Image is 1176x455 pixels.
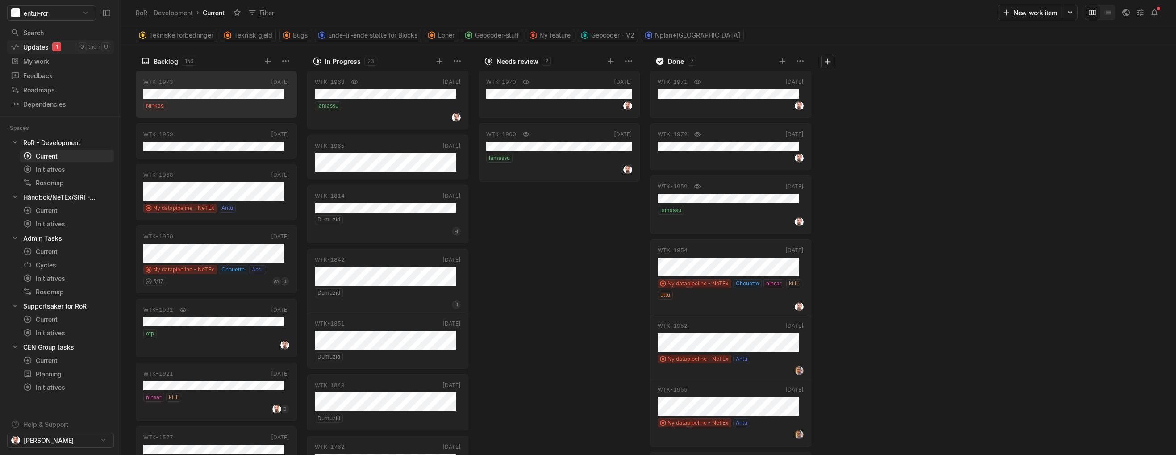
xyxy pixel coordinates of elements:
[479,123,640,182] a: WTK-1960[DATE]lamassu
[20,204,114,217] a: Current
[136,68,297,121] div: WTK-1973[DATE]Ninkasi
[136,363,297,421] a: WTK-1921[DATE]ninsarkililiEI
[10,124,40,133] div: Spaces
[23,383,110,392] div: Initiatives
[182,57,196,66] div: 156
[23,165,110,174] div: Initiatives
[136,123,297,159] a: WTK-1969[DATE]
[317,102,338,110] span: lamassu
[650,123,811,170] a: WTK-1972[DATE]
[1085,5,1115,20] div: board and list toggle
[658,246,688,255] div: WTK-1954
[479,68,640,121] div: WTK-1970[DATE]
[785,130,804,138] div: [DATE]
[87,42,101,51] div: then
[24,436,74,445] span: [PERSON_NAME]
[315,78,345,86] div: WTK-1963
[7,40,114,54] a: Updates1gthenu
[795,302,804,311] img: 2fd66e39-8f6d-4667-9587-2bf3f143abb4.jpeg
[252,266,263,274] span: Antu
[736,355,747,363] span: Antu
[591,29,634,42] span: Geocoder - V2
[658,322,688,330] div: WTK-1952
[7,97,114,111] a: Dependencies
[7,136,114,149] a: RoR - Development
[271,78,289,86] div: [DATE]
[272,405,281,413] img: 2fd66e39-8f6d-4667-9587-2bf3f143abb4.jpeg
[364,57,377,66] div: 23
[1100,5,1115,20] button: Change to mode list_view
[496,57,538,66] div: Needs review
[315,320,345,328] div: WTK-1851
[20,326,114,339] a: Initiatives
[136,299,297,357] a: WTK-1962[DATE]otp
[23,247,110,256] div: Current
[785,322,804,330] div: [DATE]
[442,78,461,86] div: [DATE]
[7,83,114,96] a: Roadmaps
[307,132,468,182] div: WTK-1965[DATE]
[23,219,110,229] div: Initiatives
[479,71,640,118] a: WTK-1970[DATE]
[539,29,571,42] span: Ny feature
[442,256,461,264] div: [DATE]
[153,277,163,285] span: 5 / 17
[650,312,811,385] div: WTK-1952[DATE]Ny datapipeline - NeTExAntu
[795,154,804,163] img: 2fd66e39-8f6d-4667-9587-2bf3f143abb4.jpeg
[23,138,80,147] div: RoR - Development
[795,430,804,439] img: profilbilde.png
[23,234,62,243] div: Admin Tasks
[325,57,361,66] div: In Progress
[271,171,289,179] div: [DATE]
[317,289,340,297] span: Dumuzid
[489,154,510,162] span: lamassu
[315,443,345,451] div: WTK-1762
[20,272,114,284] a: Initiatives
[146,393,162,401] span: ninsar
[486,78,516,86] div: WTK-1970
[7,433,114,448] button: [PERSON_NAME]
[293,29,308,42] span: Bugs
[78,42,87,51] kbd: g
[23,206,110,215] div: Current
[221,204,233,212] span: Antu
[785,78,804,86] div: [DATE]
[542,57,551,66] div: 2
[153,204,214,212] span: Ny datapipeline - NeTEx
[650,376,811,449] div: WTK-1955[DATE]Ny datapipeline - NeTExAntu
[271,233,289,241] div: [DATE]
[23,260,98,270] div: Cycles
[7,191,114,203] a: Håndbok/NeTEx/SIRI - Maintenance
[795,217,804,226] img: 2fd66e39-8f6d-4667-9587-2bf3f143abb4.jpeg
[455,227,458,236] span: EI
[143,233,173,241] div: WTK-1950
[196,8,199,17] div: ›
[136,296,297,360] div: WTK-1962[DATE]otp
[136,68,301,455] div: grid
[20,313,114,326] a: Current
[136,161,297,223] div: WTK-1968[DATE]Ny datapipeline - NeTExAntu
[274,277,280,286] span: AN
[143,78,173,86] div: WTK-1973
[284,277,286,286] span: 3
[244,5,279,20] button: Filter
[479,121,640,184] div: WTK-1960[DATE]lamassu
[23,287,110,296] div: Roadmap
[438,29,455,42] span: Loner
[736,419,747,427] span: Antu
[271,434,289,442] div: [DATE]
[143,434,173,442] div: WTK-1577
[20,259,114,271] a: Cycles
[736,280,759,288] span: Chouette
[23,369,110,379] div: Planning
[688,57,696,66] div: 7
[623,165,632,174] img: 2fd66e39-8f6d-4667-9587-2bf3f143abb4.jpeg
[20,176,114,189] a: Roadmap
[785,183,804,191] div: [DATE]
[23,342,74,352] div: CEN Group tasks
[136,8,193,17] div: RoR - Development
[136,121,297,161] div: WTK-1969[DATE]
[315,381,345,389] div: WTK-1849
[650,237,811,321] div: WTK-1954[DATE]Ny datapipeline - NeTExChouetteninsarkililiuttu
